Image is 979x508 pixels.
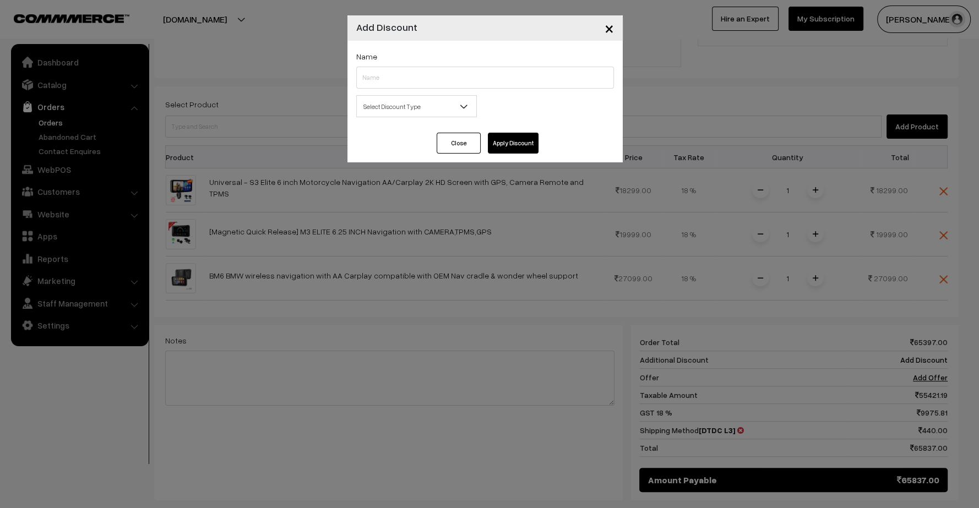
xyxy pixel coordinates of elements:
h4: Add Discount [356,20,417,35]
label: Name [356,51,377,62]
input: Name [356,67,614,89]
span: Select Discount Type [357,97,476,116]
span: Select Discount Type [356,95,477,117]
button: Close [596,11,623,45]
button: Close [437,133,481,154]
button: Apply Discount [488,133,539,154]
span: × [605,18,614,38]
